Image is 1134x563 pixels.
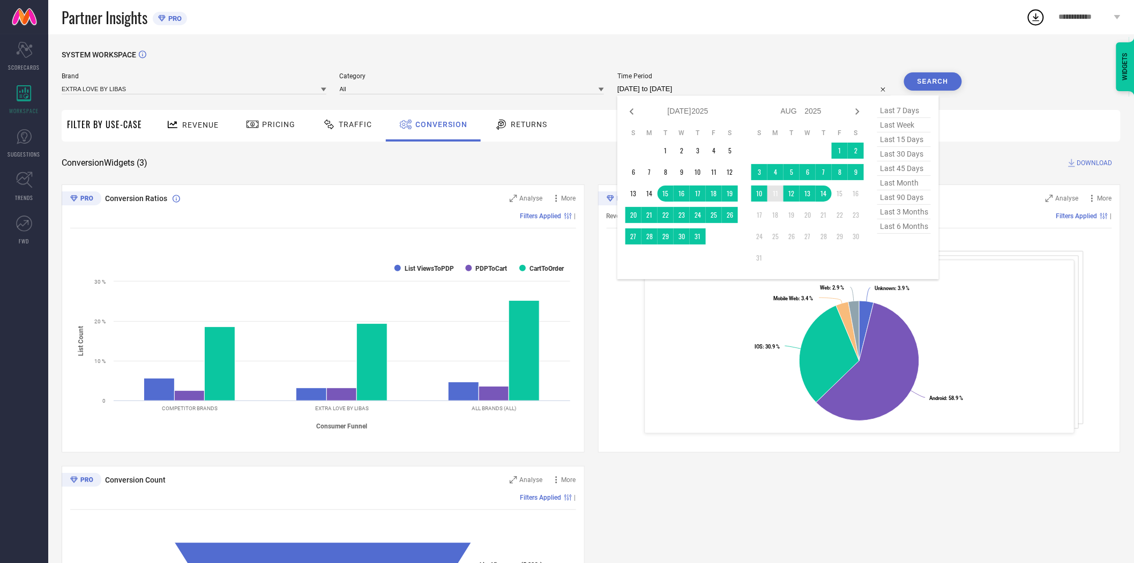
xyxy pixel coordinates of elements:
tspan: Mobile Web [773,295,799,301]
td: Sun Jul 13 2025 [625,186,641,202]
td: Mon Jul 21 2025 [641,207,658,223]
td: Sat Jul 12 2025 [722,164,738,180]
td: Wed Aug 13 2025 [800,186,816,202]
text: COMPETITOR BRANDS [162,405,218,411]
td: Tue Aug 19 2025 [784,207,800,223]
span: More [562,195,576,202]
td: Sat Aug 09 2025 [848,164,864,180]
td: Wed Jul 23 2025 [674,207,690,223]
td: Sun Aug 03 2025 [751,164,767,180]
th: Sunday [625,129,641,137]
span: SCORECARDS [9,63,40,71]
td: Sat Jul 19 2025 [722,186,738,202]
div: Premium [62,473,101,489]
span: last month [877,176,931,190]
td: Tue Jul 01 2025 [658,143,674,159]
td: Mon Jul 14 2025 [641,186,658,202]
text: 30 % [94,279,106,285]
td: Thu Aug 21 2025 [816,207,832,223]
text: : 2.9 % [820,285,844,291]
td: Thu Jul 10 2025 [690,164,706,180]
span: Filter By Use-Case [67,118,142,131]
th: Wednesday [674,129,690,137]
span: Revenue [182,121,219,129]
td: Sun Jul 06 2025 [625,164,641,180]
td: Mon Aug 11 2025 [767,186,784,202]
span: Analyse [1056,195,1079,202]
th: Friday [832,129,848,137]
td: Thu Jul 17 2025 [690,186,706,202]
td: Sun Aug 24 2025 [751,228,767,245]
td: Thu Aug 07 2025 [816,164,832,180]
span: More [1098,195,1112,202]
td: Sun Aug 10 2025 [751,186,767,202]
input: Select time period [617,83,891,95]
div: Previous month [625,105,638,118]
span: Filters Applied [1056,212,1098,220]
td: Sat Aug 02 2025 [848,143,864,159]
th: Saturday [848,129,864,137]
th: Tuesday [658,129,674,137]
td: Thu Aug 28 2025 [816,228,832,245]
td: Fri Jul 18 2025 [706,186,722,202]
td: Sun Jul 27 2025 [625,228,641,245]
td: Sun Aug 17 2025 [751,207,767,223]
span: last 15 days [877,132,931,147]
td: Fri Aug 15 2025 [832,186,848,202]
span: Analyse [520,195,543,202]
td: Fri Jul 04 2025 [706,143,722,159]
td: Mon Aug 18 2025 [767,207,784,223]
span: SYSTEM WORKSPACE [62,50,136,59]
td: Fri Aug 22 2025 [832,207,848,223]
span: last week [877,118,931,132]
div: Next month [851,105,864,118]
td: Wed Jul 02 2025 [674,143,690,159]
div: Premium [62,191,101,208]
td: Thu Aug 14 2025 [816,186,832,202]
td: Tue Jul 29 2025 [658,228,674,245]
text: : 58.9 % [929,395,963,401]
td: Sat Aug 23 2025 [848,207,864,223]
div: Premium [598,191,638,208]
tspan: Consumer Funnel [317,423,368,430]
td: Fri Jul 25 2025 [706,207,722,223]
td: Wed Jul 09 2025 [674,164,690,180]
th: Monday [641,129,658,137]
td: Sun Jul 20 2025 [625,207,641,223]
text: 20 % [94,318,106,324]
td: Tue Jul 08 2025 [658,164,674,180]
text: List ViewsToPDP [405,265,454,272]
text: 10 % [94,358,106,364]
td: Thu Jul 03 2025 [690,143,706,159]
span: DOWNLOAD [1077,158,1113,168]
th: Thursday [690,129,706,137]
td: Wed Jul 30 2025 [674,228,690,245]
span: Revenue (% share) [607,212,659,220]
span: Conversion Ratios [105,194,167,203]
span: last 45 days [877,161,931,176]
tspan: List Count [78,326,85,356]
div: Open download list [1026,8,1046,27]
span: Category [340,72,605,80]
span: last 3 months [877,205,931,219]
span: last 30 days [877,147,931,161]
th: Friday [706,129,722,137]
td: Wed Aug 06 2025 [800,164,816,180]
td: Sat Aug 30 2025 [848,228,864,245]
td: Fri Aug 29 2025 [832,228,848,245]
span: Partner Insights [62,6,147,28]
text: 0 [102,398,106,404]
td: Thu Jul 31 2025 [690,228,706,245]
span: WORKSPACE [10,107,39,115]
span: Pricing [262,120,295,129]
span: Analyse [520,476,543,484]
td: Tue Aug 05 2025 [784,164,800,180]
td: Sat Aug 16 2025 [848,186,864,202]
span: | [575,494,576,501]
tspan: Unknown [875,286,895,292]
span: last 6 months [877,219,931,234]
span: SUGGESTIONS [8,150,41,158]
svg: Zoom [510,195,517,202]
svg: Zoom [510,476,517,484]
span: Time Period [617,72,891,80]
